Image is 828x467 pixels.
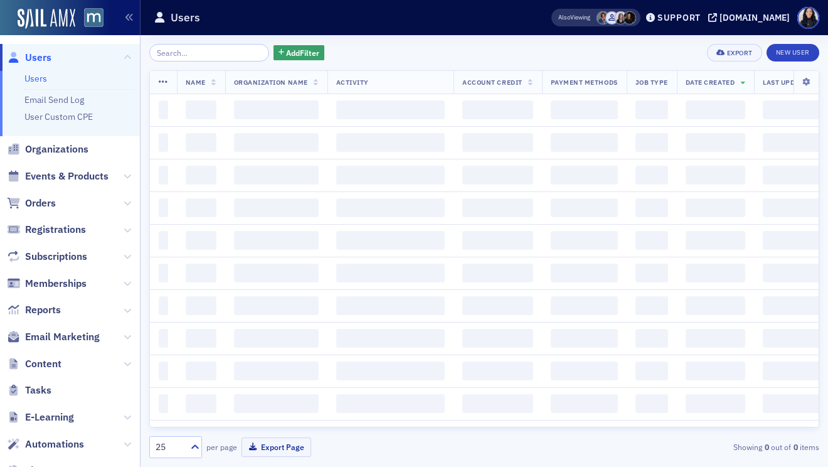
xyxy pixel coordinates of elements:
a: User Custom CPE [24,111,93,122]
a: Users [7,51,51,65]
span: ‌ [551,198,618,217]
span: ‌ [234,133,319,152]
span: ‌ [234,166,319,185]
h1: Users [171,10,200,25]
span: ‌ [462,329,533,348]
span: ‌ [159,394,168,413]
span: ‌ [551,296,618,315]
a: View Homepage [75,8,103,30]
span: ‌ [336,100,445,119]
span: ‌ [635,166,668,185]
span: Profile [797,7,819,29]
span: Events & Products [25,169,109,183]
span: Tasks [25,384,51,397]
span: ‌ [635,264,668,282]
span: ‌ [462,133,533,152]
a: Reports [7,303,61,317]
span: Users [25,51,51,65]
span: ‌ [186,329,216,348]
span: ‌ [462,198,533,217]
span: Reports [25,303,61,317]
span: ‌ [686,166,745,185]
span: ‌ [336,296,445,315]
span: ‌ [186,133,216,152]
span: ‌ [336,264,445,282]
span: ‌ [551,166,618,185]
span: ‌ [234,231,319,250]
a: Email Send Log [24,94,84,105]
span: ‌ [635,100,668,119]
span: ‌ [186,264,216,282]
span: ‌ [186,231,216,250]
span: Content [25,357,61,371]
span: ‌ [336,133,445,152]
span: ‌ [551,231,618,250]
span: ‌ [462,394,533,413]
span: Payment Methods [551,78,618,87]
span: ‌ [234,198,319,217]
a: Orders [7,196,56,210]
span: ‌ [686,264,745,282]
span: Activity [336,78,369,87]
span: ‌ [763,296,823,315]
span: Memberships [25,277,87,291]
strong: 0 [791,441,800,453]
span: ‌ [159,329,168,348]
span: ‌ [763,231,823,250]
div: Showing out of items [605,441,819,453]
div: Also [558,13,570,21]
span: Add Filter [286,47,319,58]
span: ‌ [763,329,823,348]
span: Date Created [686,78,735,87]
span: ‌ [635,329,668,348]
img: SailAMX [18,9,75,29]
button: [DOMAIN_NAME] [708,13,794,22]
span: ‌ [686,133,745,152]
span: ‌ [763,394,823,413]
span: Name [186,78,206,87]
span: ‌ [336,394,445,413]
span: ‌ [234,264,319,282]
span: ‌ [186,100,216,119]
div: 25 [156,441,183,454]
span: Subscriptions [25,250,87,264]
span: ‌ [763,100,823,119]
div: [DOMAIN_NAME] [719,12,790,23]
span: ‌ [635,198,668,217]
span: Organization Name [234,78,308,87]
span: ‌ [551,133,618,152]
span: ‌ [159,362,168,380]
span: ‌ [234,296,319,315]
span: ‌ [551,264,618,282]
span: ‌ [686,231,745,250]
span: ‌ [635,133,668,152]
span: ‌ [686,394,745,413]
a: Registrations [7,223,86,237]
div: Export [727,50,753,56]
span: ‌ [186,394,216,413]
span: ‌ [336,329,445,348]
span: E-Learning [25,411,74,424]
span: ‌ [159,133,168,152]
span: ‌ [462,296,533,315]
a: Organizations [7,142,88,156]
span: ‌ [462,166,533,185]
span: ‌ [635,394,668,413]
a: New User [767,44,819,62]
span: ‌ [159,166,168,185]
span: ‌ [159,198,168,217]
a: Events & Products [7,169,109,183]
span: ‌ [763,198,823,217]
span: ‌ [551,100,618,119]
label: per page [206,441,237,453]
button: Export [707,44,762,62]
span: ‌ [686,100,745,119]
a: Automations [7,437,84,451]
span: ‌ [336,198,445,217]
span: ‌ [234,394,319,413]
span: Account Credit [462,78,522,87]
a: Subscriptions [7,250,87,264]
span: ‌ [462,100,533,119]
span: ‌ [159,264,168,282]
